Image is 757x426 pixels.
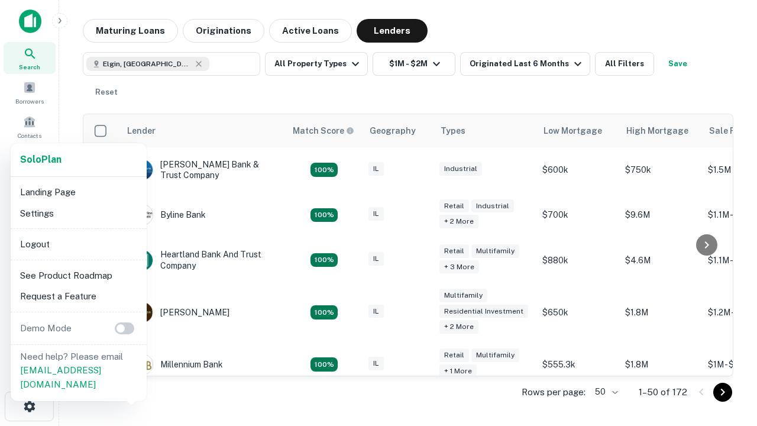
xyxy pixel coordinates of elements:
[15,234,142,255] li: Logout
[20,350,137,392] p: Need help? Please email
[20,153,62,167] a: SoloPlan
[20,154,62,165] strong: Solo Plan
[20,365,101,389] a: [EMAIL_ADDRESS][DOMAIN_NAME]
[15,286,142,307] li: Request a Feature
[15,203,142,224] li: Settings
[15,265,142,286] li: See Product Roadmap
[15,321,76,335] p: Demo Mode
[15,182,142,203] li: Landing Page
[698,293,757,350] iframe: Chat Widget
